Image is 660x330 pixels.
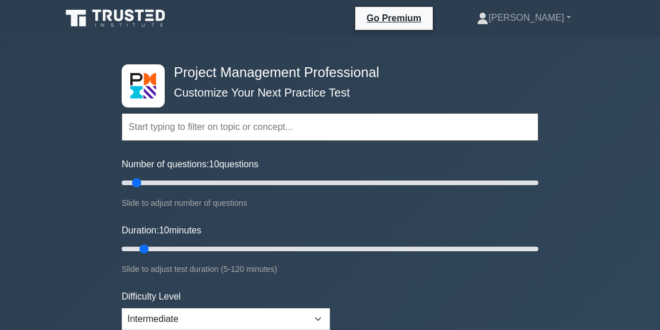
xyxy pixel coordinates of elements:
[209,159,219,169] span: 10
[360,11,428,25] a: Go Premium
[169,64,482,81] h4: Project Management Professional
[122,113,538,141] input: Start typing to filter on topic or concept...
[122,196,538,210] div: Slide to adjust number of questions
[122,158,258,171] label: Number of questions: questions
[122,262,538,276] div: Slide to adjust test duration (5-120 minutes)
[449,6,599,29] a: [PERSON_NAME]
[159,225,169,235] span: 10
[122,290,181,304] label: Difficulty Level
[122,224,201,237] label: Duration: minutes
